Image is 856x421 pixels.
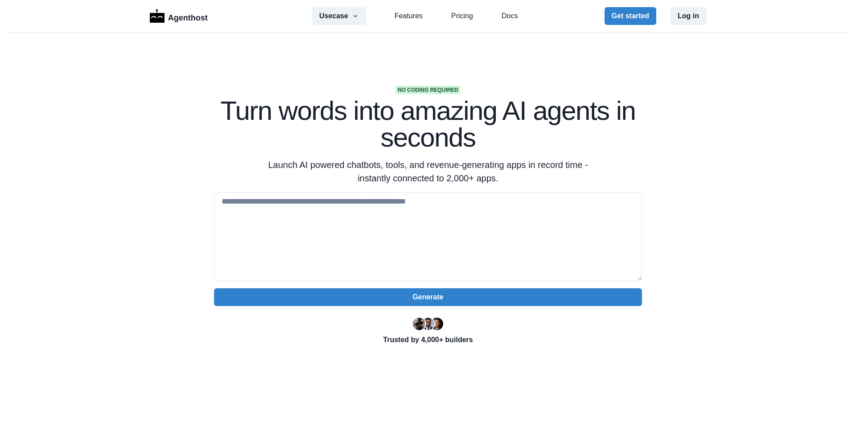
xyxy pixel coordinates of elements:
a: Features [395,11,423,21]
a: LogoAgenthost [150,8,208,24]
button: Log in [671,7,706,25]
button: Generate [214,288,642,306]
img: Logo [150,9,165,23]
p: Launch AI powered chatbots, tools, and revenue-generating apps in record time - instantly connect... [257,158,599,185]
a: Pricing [451,11,473,21]
h1: Turn words into amazing AI agents in seconds [214,98,642,151]
button: Get started [605,7,656,25]
span: No coding required [396,86,460,94]
p: Trusted by 4,000+ builders [214,335,642,345]
img: Segun Adebayo [422,318,434,330]
a: Docs [502,11,518,21]
img: Ryan Florence [413,318,425,330]
button: Usecase [312,7,366,25]
p: Agenthost [168,8,208,24]
img: Kent Dodds [431,318,443,330]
